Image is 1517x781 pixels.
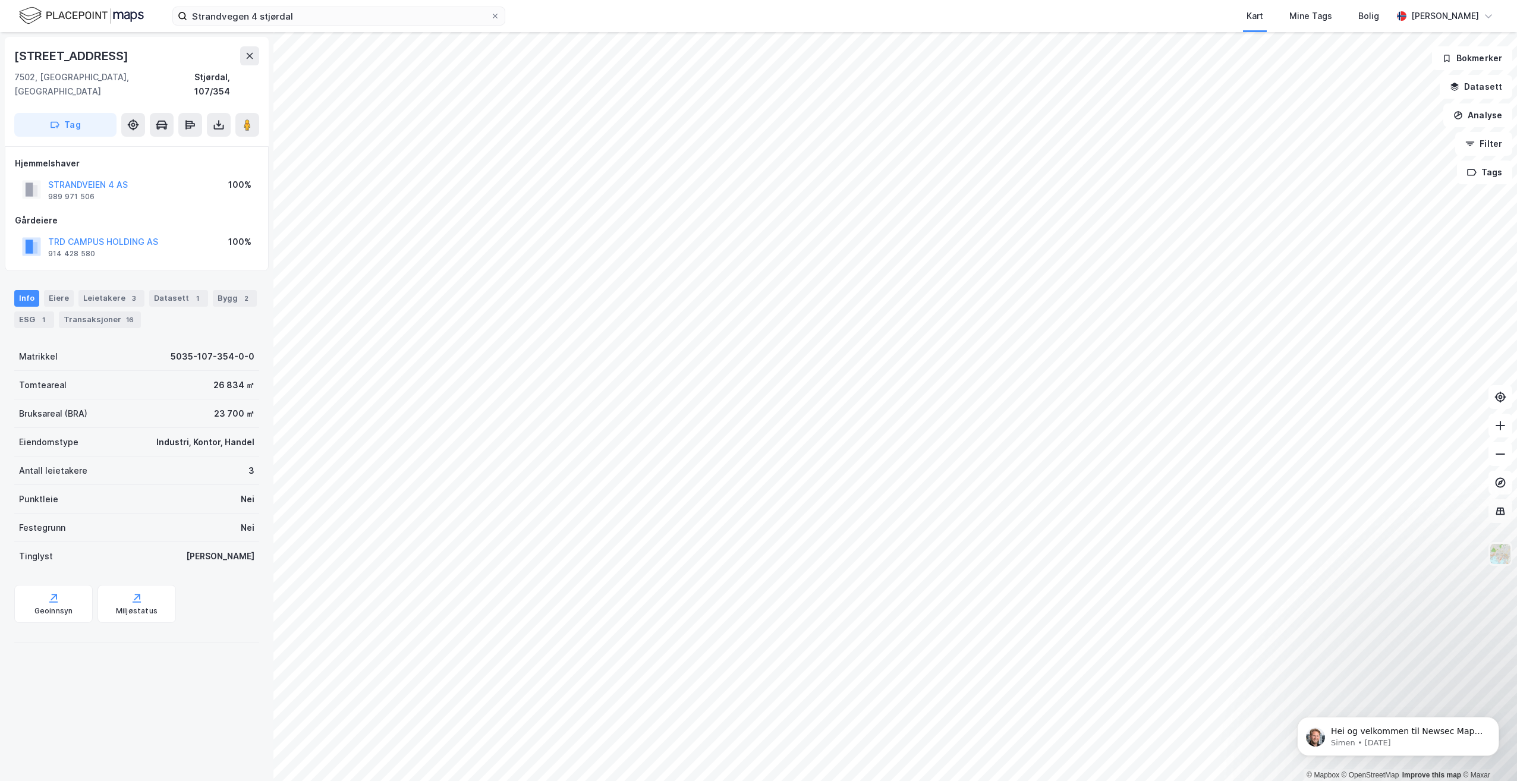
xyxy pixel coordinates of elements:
div: Transaksjoner [59,311,141,328]
button: Bokmerker [1432,46,1512,70]
div: Bruksareal (BRA) [19,407,87,421]
div: Geoinnsyn [34,606,73,616]
div: Mine Tags [1289,9,1332,23]
div: ESG [14,311,54,328]
div: Tinglyst [19,549,53,563]
div: Antall leietakere [19,464,87,478]
div: 3 [248,464,254,478]
a: OpenStreetMap [1342,771,1399,779]
a: Mapbox [1307,771,1339,779]
div: Eiere [44,290,74,307]
div: 1 [37,314,49,326]
div: 914 428 580 [48,249,95,259]
div: 100% [228,178,251,192]
div: Kart [1247,9,1263,23]
iframe: Intercom notifications message [1279,692,1517,775]
div: Punktleie [19,492,58,506]
div: Nei [241,521,254,535]
div: 5035-107-354-0-0 [171,349,254,364]
div: Leietakere [78,290,144,307]
div: Stjørdal, 107/354 [194,70,259,99]
button: Datasett [1440,75,1512,99]
div: 2 [240,292,252,304]
div: Info [14,290,39,307]
button: Filter [1455,132,1512,156]
div: 7502, [GEOGRAPHIC_DATA], [GEOGRAPHIC_DATA] [14,70,194,99]
div: [PERSON_NAME] [1411,9,1479,23]
div: 1 [191,292,203,304]
div: Gårdeiere [15,213,259,228]
div: Miljøstatus [116,606,158,616]
div: Festegrunn [19,521,65,535]
div: 100% [228,235,251,249]
div: 989 971 506 [48,192,95,201]
div: [PERSON_NAME] [186,549,254,563]
div: Tomteareal [19,378,67,392]
div: Hjemmelshaver [15,156,259,171]
div: 26 834 ㎡ [213,378,254,392]
div: Industri, Kontor, Handel [156,435,254,449]
img: Z [1489,543,1512,565]
div: Bolig [1358,9,1379,23]
button: Analyse [1443,103,1512,127]
div: Nei [241,492,254,506]
div: Datasett [149,290,208,307]
div: [STREET_ADDRESS] [14,46,131,65]
button: Tags [1457,160,1512,184]
input: Søk på adresse, matrikkel, gårdeiere, leietakere eller personer [187,7,490,25]
div: Eiendomstype [19,435,78,449]
div: Bygg [213,290,257,307]
div: Matrikkel [19,349,58,364]
button: Tag [14,113,117,137]
img: logo.f888ab2527a4732fd821a326f86c7f29.svg [19,5,144,26]
div: 3 [128,292,140,304]
a: Improve this map [1402,771,1461,779]
div: 16 [124,314,136,326]
div: 23 700 ㎡ [214,407,254,421]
